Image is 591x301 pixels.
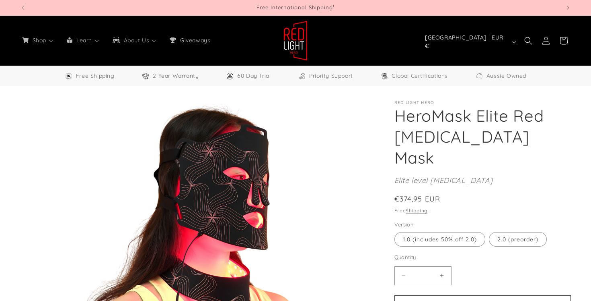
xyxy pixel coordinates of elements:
[394,232,485,247] label: 1.0 (includes 50% off 2.0)
[76,71,115,81] span: Free Shipping
[298,71,353,81] a: Priority Support
[226,72,234,80] img: Trial Icon
[475,72,483,80] img: Aussie Owned Icon
[406,208,427,214] a: Shipping
[394,207,571,215] div: Free .
[283,21,308,61] img: Red Light Hero
[75,37,93,44] span: Learn
[475,71,526,81] a: Aussie Owned
[394,105,571,168] h1: HeroMask Elite Red [MEDICAL_DATA] Mask
[281,17,311,64] a: Red Light Hero
[226,71,271,81] a: 60 Day Trial
[65,71,115,81] a: Free Worldwide Shipping
[142,71,199,81] a: 2 Year Warranty
[106,32,163,49] a: About Us
[394,221,415,229] legend: Version
[122,37,150,44] span: About Us
[179,37,211,44] span: Giveaways
[486,71,526,81] span: Aussie Owned
[142,72,150,80] img: Warranty Icon
[394,253,571,262] label: Quantity
[380,72,388,80] img: Certifications Icon
[309,71,353,81] span: Priority Support
[394,100,571,105] p: Red Light Hero
[153,71,199,81] span: 2 Year Warranty
[257,4,334,10] span: Free International Shipping¹
[420,34,519,50] button: [GEOGRAPHIC_DATA] | EUR €
[392,71,448,81] span: Global Certifications
[489,232,547,247] label: 2.0 (preorder)
[394,176,493,185] em: Elite level [MEDICAL_DATA]
[31,37,47,44] span: Shop
[425,33,509,50] span: [GEOGRAPHIC_DATA] | EUR €
[237,71,271,81] span: 60 Day Trial
[15,32,60,49] a: Shop
[65,72,73,80] img: Free Shipping Icon
[394,193,441,204] span: €374,95 EUR
[380,71,448,81] a: Global Certifications
[163,32,216,49] a: Giveaways
[519,32,537,50] summary: Search
[298,72,306,80] img: Support Icon
[60,32,106,49] a: Learn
